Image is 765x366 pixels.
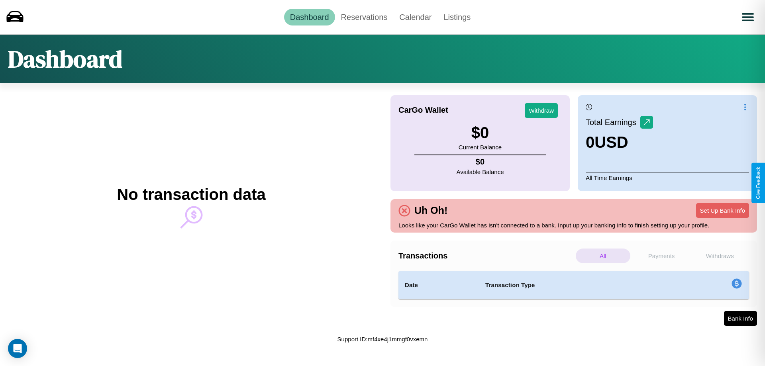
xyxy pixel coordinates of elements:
p: Available Balance [457,166,504,177]
h4: Date [405,280,473,290]
a: Dashboard [284,9,335,25]
button: Open menu [737,6,759,28]
h2: No transaction data [117,186,265,204]
button: Withdraw [525,103,558,118]
p: Looks like your CarGo Wallet has isn't connected to a bank. Input up your banking info to finish ... [398,220,749,231]
h3: 0 USD [586,133,653,151]
h4: CarGo Wallet [398,106,448,115]
h4: Transactions [398,251,574,260]
p: Current Balance [459,142,502,153]
h3: $ 0 [459,124,502,142]
a: Calendar [393,9,437,25]
button: Set Up Bank Info [696,203,749,218]
button: Bank Info [724,311,757,326]
h4: $ 0 [457,157,504,166]
a: Listings [437,9,477,25]
p: Support ID: mf4xe4j1mmgf0vxemn [337,334,428,344]
div: Open Intercom Messenger [8,339,27,358]
p: Payments [634,249,689,263]
p: All Time Earnings [586,172,749,183]
p: All [576,249,630,263]
h4: Uh Oh! [410,205,451,216]
p: Withdraws [692,249,747,263]
div: Give Feedback [755,167,761,199]
table: simple table [398,271,749,299]
a: Reservations [335,9,394,25]
h1: Dashboard [8,43,122,75]
p: Total Earnings [586,115,640,129]
h4: Transaction Type [485,280,666,290]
